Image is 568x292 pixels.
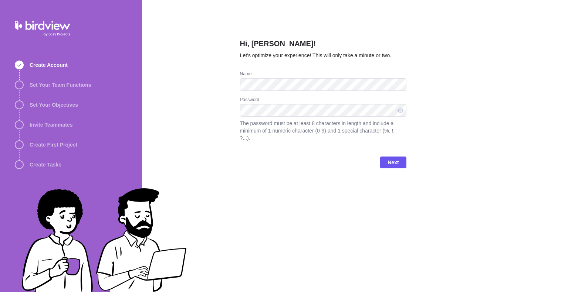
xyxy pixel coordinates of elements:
[240,38,406,52] h2: Hi, [PERSON_NAME]!
[30,161,61,168] span: Create Tasks
[30,121,72,128] span: Invite Teammates
[380,157,406,168] span: Next
[240,71,406,78] div: Name
[240,120,406,142] span: The password must be at least 8 characters in length and include a minimum of 1 numeric character...
[30,81,91,89] span: Set Your Team Functions
[240,97,406,104] div: Password
[30,61,68,69] span: Create Account
[388,158,399,167] span: Next
[30,101,78,109] span: Set Your Objectives
[30,141,77,148] span: Create First Project
[240,52,392,58] span: Let’s optimize your experience! This will only take a minute or two.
